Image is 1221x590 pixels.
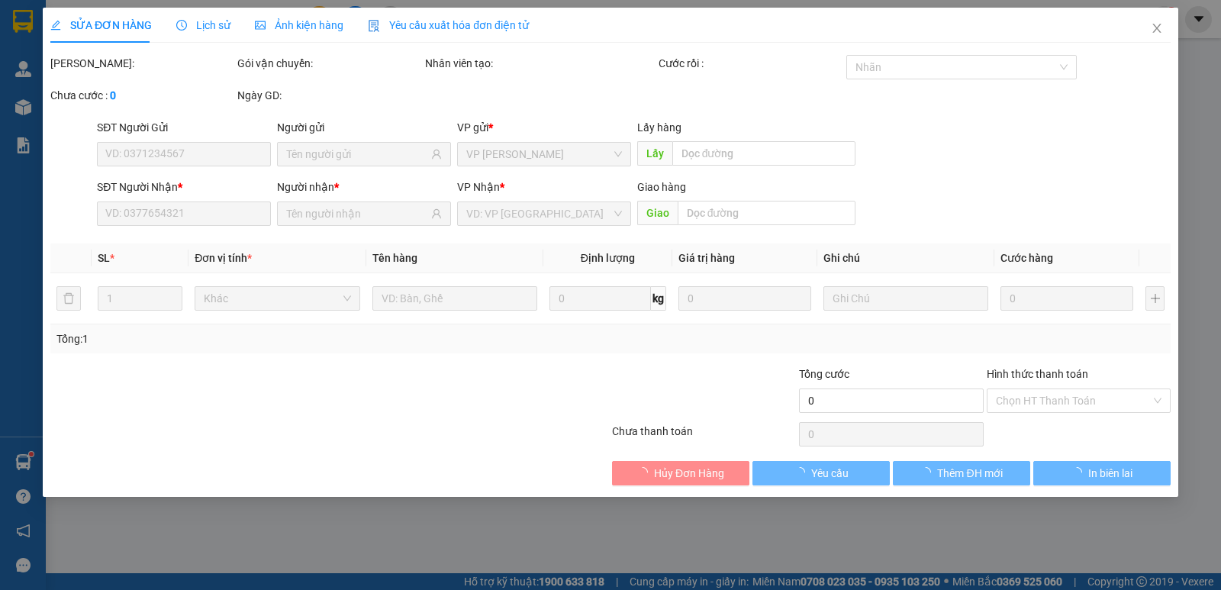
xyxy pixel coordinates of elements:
button: plus [1145,286,1165,311]
button: In biên lai [1033,461,1171,485]
span: VP MỘC CHÂU [466,143,622,166]
input: Dọc đường [678,201,856,225]
input: 0 [678,286,811,311]
b: 0 [110,89,116,102]
span: close [1151,22,1163,34]
span: Hủy Đơn Hàng [654,465,724,482]
div: Gói vận chuyển: [237,55,421,72]
th: Ghi chú [817,243,994,273]
span: kg [651,286,666,311]
input: 0 [1000,286,1133,311]
span: Giao hàng [637,181,686,193]
span: Định lượng [581,252,635,264]
div: Người nhận [277,179,451,195]
span: Ảnh kiện hàng [255,19,343,31]
button: Thêm ĐH mới [893,461,1030,485]
span: Lịch sử [176,19,230,31]
button: Yêu cầu [752,461,890,485]
span: Giao [637,201,678,225]
div: Nhân viên tạo: [425,55,656,72]
span: In biên lai [1088,465,1132,482]
span: edit [50,20,61,31]
div: Ngày GD: [237,87,421,104]
button: Close [1136,8,1178,50]
input: Tên người nhận [286,205,428,222]
span: user [431,208,442,219]
span: Lấy [637,141,672,166]
span: VP Nhận [457,181,500,193]
span: Giá trị hàng [678,252,735,264]
button: delete [56,286,81,311]
span: Tên hàng [372,252,417,264]
div: Chưa cước : [50,87,234,104]
div: Người gửi [277,119,451,136]
span: SỬA ĐƠN HÀNG [50,19,152,31]
input: VD: Bàn, Ghế [372,286,537,311]
span: picture [255,20,266,31]
span: Lấy hàng [637,121,681,134]
div: SĐT Người Nhận [97,179,271,195]
input: Dọc đường [672,141,856,166]
span: SL [98,252,110,264]
input: Tên người gửi [286,146,428,163]
span: Khác [204,287,350,310]
div: Tổng: 1 [56,330,472,347]
span: user [431,149,442,160]
span: loading [1071,467,1088,478]
label: Hình thức thanh toán [987,368,1088,380]
span: Yêu cầu [811,465,849,482]
span: loading [920,467,937,478]
span: loading [637,467,654,478]
span: clock-circle [176,20,187,31]
span: Tổng cước [799,368,849,380]
div: Cước rồi : [659,55,842,72]
span: Cước hàng [1000,252,1053,264]
div: [PERSON_NAME]: [50,55,234,72]
img: icon [368,20,380,32]
span: Đơn vị tính [195,252,252,264]
span: loading [794,467,811,478]
div: SĐT Người Gửi [97,119,271,136]
div: VP gửi [457,119,631,136]
span: Yêu cầu xuất hóa đơn điện tử [368,19,529,31]
span: Thêm ĐH mới [937,465,1002,482]
div: Chưa thanh toán [610,423,797,450]
input: Ghi Chú [823,286,988,311]
button: Hủy Đơn Hàng [612,461,749,485]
